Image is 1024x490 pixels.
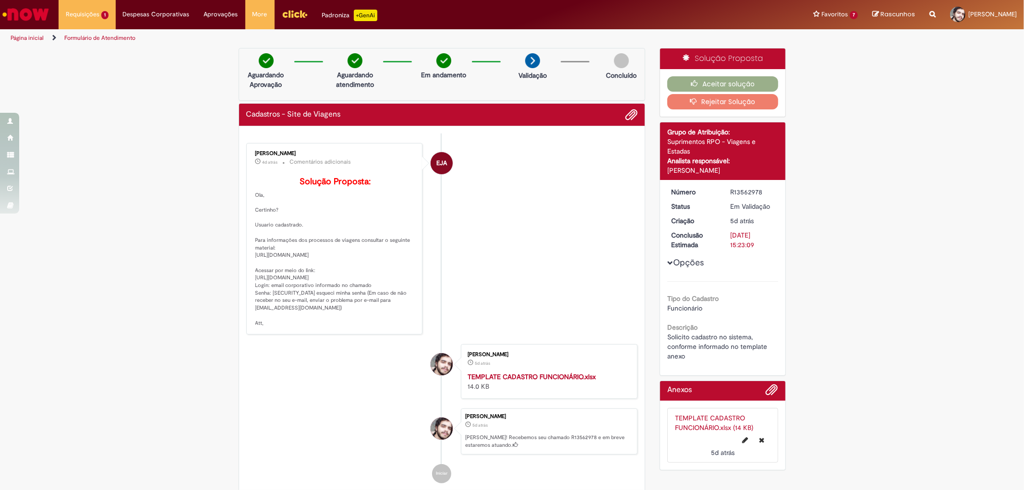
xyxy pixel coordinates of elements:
div: [PERSON_NAME] [468,352,627,358]
a: Rascunhos [872,10,915,19]
div: Carlos Dos Santos Camargo [431,418,453,440]
b: Descrição [667,323,698,332]
button: Excluir TEMPLATE CADASTRO FUNCIONÁRIO.xlsx [754,432,771,448]
div: Suprimentos RPO - Viagens e Estadas [667,137,778,156]
div: [DATE] 15:23:09 [730,230,775,250]
ul: Trilhas de página [7,29,675,47]
span: Solicito cadastro no sistema, conforme informado no template anexo [667,333,769,360]
div: Solução Proposta [660,48,785,69]
img: click_logo_yellow_360x200.png [282,7,308,21]
img: img-circle-grey.png [614,53,629,68]
button: Adicionar anexos [766,383,778,401]
span: Rascunhos [880,10,915,19]
span: 7 [850,11,858,19]
dt: Conclusão Estimada [664,230,723,250]
div: Carlos Dos Santos Camargo [431,353,453,375]
span: More [253,10,267,19]
div: [PERSON_NAME] [465,414,632,419]
p: Em andamento [421,70,466,80]
img: check-circle-green.png [348,53,362,68]
span: 4d atrás [263,159,278,165]
span: EJA [436,152,447,175]
time: 24/09/2025 13:22:55 [475,360,490,366]
dt: Status [664,202,723,211]
p: +GenAi [354,10,377,21]
span: Despesas Corporativas [123,10,190,19]
span: [PERSON_NAME] [968,10,1017,18]
a: TEMPLATE CADASTRO FUNCIONÁRIO.xlsx [468,372,596,381]
a: Formulário de Atendimento [64,34,135,42]
p: Aguardando atendimento [332,70,378,89]
dt: Criação [664,216,723,226]
p: Validação [518,71,547,80]
img: ServiceNow [1,5,50,24]
span: Favoritos [821,10,848,19]
time: 24/09/2025 13:23:06 [472,422,488,428]
div: Em Validação [730,202,775,211]
a: TEMPLATE CADASTRO FUNCIONÁRIO.xlsx (14 KB) [675,414,753,432]
a: Página inicial [11,34,44,42]
button: Rejeitar Solução [667,94,778,109]
img: check-circle-green.png [259,53,274,68]
img: check-circle-green.png [436,53,451,68]
div: 24/09/2025 13:23:06 [730,216,775,226]
p: Ola, Certinho? Usuario cadastrado. Para informações dos processos de viagens consultar o seguinte... [255,177,415,327]
h2: Cadastros - Site de Viagens Histórico de tíquete [246,110,341,119]
div: Emilio Jose Andres Casado [431,152,453,174]
time: 25/09/2025 18:16:37 [263,159,278,165]
b: Solução Proposta: [300,176,371,187]
p: Aguardando Aprovação [243,70,289,89]
div: [PERSON_NAME] [255,151,415,156]
div: 14.0 KB [468,372,627,391]
time: 24/09/2025 13:23:06 [730,216,754,225]
span: Requisições [66,10,99,19]
img: arrow-next.png [525,53,540,68]
span: 5d atrás [475,360,490,366]
p: [PERSON_NAME]! Recebemos seu chamado R13562978 e em breve estaremos atuando. [465,434,632,449]
p: Concluído [606,71,637,80]
div: Analista responsável: [667,156,778,166]
span: Aprovações [204,10,238,19]
button: Aceitar solução [667,76,778,92]
span: 5d atrás [730,216,754,225]
button: Editar nome de arquivo TEMPLATE CADASTRO FUNCIONÁRIO.xlsx [737,432,754,448]
div: Grupo de Atribuição: [667,127,778,137]
li: Carlos Augusto dos Santos Camargo [246,408,638,454]
b: Tipo do Cadastro [667,294,719,303]
h2: Anexos [667,386,692,394]
button: Adicionar anexos [625,108,638,121]
div: [PERSON_NAME] [667,166,778,175]
small: Comentários adicionais [290,158,351,166]
div: Padroniza [322,10,377,21]
span: Funcionário [667,304,702,312]
div: R13562978 [730,187,775,197]
time: 24/09/2025 13:22:55 [711,448,735,457]
span: 5d atrás [711,448,735,457]
span: 5d atrás [472,422,488,428]
span: 1 [101,11,108,19]
dt: Número [664,187,723,197]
